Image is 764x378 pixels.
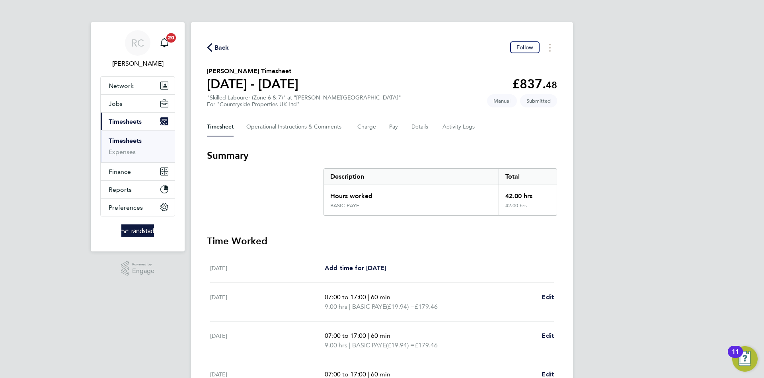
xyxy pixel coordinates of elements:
[109,168,131,175] span: Finance
[542,292,554,302] a: Edit
[487,94,517,107] span: This timesheet was manually created.
[132,268,154,275] span: Engage
[499,185,557,203] div: 42.00 hrs
[499,169,557,185] div: Total
[368,293,369,301] span: |
[325,370,366,378] span: 07:00 to 17:00
[415,303,438,310] span: £179.46
[207,66,298,76] h2: [PERSON_NAME] Timesheet
[101,113,175,130] button: Timesheets
[210,331,325,350] div: [DATE]
[371,332,390,339] span: 60 min
[732,352,739,362] div: 11
[386,303,415,310] span: (£19.94) =
[499,203,557,215] div: 42.00 hrs
[542,331,554,341] a: Edit
[411,117,430,136] button: Details
[109,82,134,90] span: Network
[246,117,345,136] button: Operational Instructions & Comments
[101,130,175,162] div: Timesheets
[542,332,554,339] span: Edit
[101,95,175,112] button: Jobs
[442,117,476,136] button: Activity Logs
[357,117,376,136] button: Charge
[368,370,369,378] span: |
[132,261,154,268] span: Powered by
[207,94,401,108] div: "Skilled Labourer (Zone 6 & 7)" at "[PERSON_NAME][GEOGRAPHIC_DATA]"
[732,346,758,372] button: Open Resource Center, 11 new notifications
[325,263,386,273] a: Add time for [DATE]
[109,186,132,193] span: Reports
[510,41,540,53] button: Follow
[325,293,366,301] span: 07:00 to 17:00
[100,59,175,68] span: Rebecca Cahill
[415,341,438,349] span: £179.46
[516,44,533,51] span: Follow
[325,264,386,272] span: Add time for [DATE]
[100,224,175,237] a: Go to home page
[368,332,369,339] span: |
[109,137,142,144] a: Timesheets
[207,76,298,92] h1: [DATE] - [DATE]
[207,101,401,108] div: For "Countryside Properties UK Ltd"
[386,341,415,349] span: (£19.94) =
[101,199,175,216] button: Preferences
[210,292,325,312] div: [DATE]
[109,118,142,125] span: Timesheets
[389,117,399,136] button: Pay
[210,263,325,273] div: [DATE]
[324,185,499,203] div: Hours worked
[156,30,172,56] a: 20
[109,204,143,211] span: Preferences
[91,22,185,251] nav: Main navigation
[109,148,136,156] a: Expenses
[121,224,154,237] img: randstad-logo-retina.png
[207,43,229,53] button: Back
[349,303,351,310] span: |
[207,117,234,136] button: Timesheet
[325,303,347,310] span: 9.00 hrs
[207,149,557,162] h3: Summary
[542,293,554,301] span: Edit
[330,203,359,209] div: BASIC PAYE
[207,235,557,247] h3: Time Worked
[349,341,351,349] span: |
[371,370,390,378] span: 60 min
[214,43,229,53] span: Back
[131,38,144,48] span: RC
[100,30,175,68] a: RC[PERSON_NAME]
[101,163,175,180] button: Finance
[520,94,557,107] span: This timesheet is Submitted.
[325,341,347,349] span: 9.00 hrs
[543,41,557,54] button: Timesheets Menu
[546,79,557,91] span: 48
[109,100,123,107] span: Jobs
[371,293,390,301] span: 60 min
[324,168,557,216] div: Summary
[352,341,386,350] span: BASIC PAYE
[324,169,499,185] div: Description
[512,76,557,92] app-decimal: £837.
[101,181,175,198] button: Reports
[101,77,175,94] button: Network
[352,302,386,312] span: BASIC PAYE
[166,33,176,43] span: 20
[121,261,155,276] a: Powered byEngage
[542,370,554,378] span: Edit
[325,332,366,339] span: 07:00 to 17:00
